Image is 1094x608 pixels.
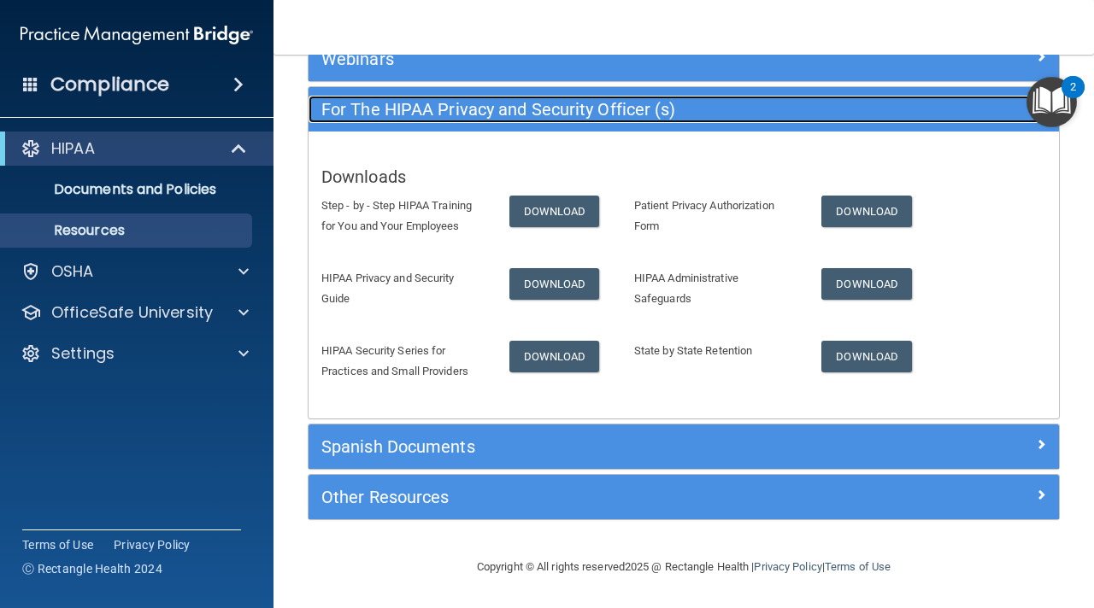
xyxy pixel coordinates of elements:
p: State by State Retention [634,341,797,361]
a: Webinars [321,45,1046,73]
a: Download [509,268,600,300]
div: 2 [1070,87,1076,109]
a: Download [509,196,600,227]
h5: Spanish Documents [321,437,859,456]
p: Patient Privacy Authorization Form [634,196,797,237]
div: Copyright © All rights reserved 2025 @ Rectangle Health | | [372,540,996,594]
a: Privacy Policy [754,560,821,573]
a: Other Resources [321,483,1046,511]
h5: Other Resources [321,488,859,506]
a: HIPAA [21,138,248,159]
p: HIPAA Privacy and Security Guide [321,268,484,309]
a: OSHA [21,261,249,282]
p: HIPAA Security Series for Practices and Small Providers [321,341,484,382]
p: Documents and Policies [11,181,244,198]
p: Resources [11,222,244,239]
iframe: Drift Widget Chat Controller [1009,514,1073,579]
button: Open Resource Center, 2 new notifications [1026,77,1077,127]
p: OfficeSafe University [51,302,213,323]
a: Privacy Policy [114,536,191,553]
h4: Compliance [50,73,169,96]
h5: Webinars [321,50,859,68]
span: Ⓒ Rectangle Health 2024 [22,560,162,577]
p: HIPAA [51,138,95,159]
h5: Downloads [321,167,1046,186]
img: PMB logo [21,18,253,52]
p: OSHA [51,261,94,282]
a: Download [509,341,600,372]
a: Settings [21,343,249,364]
a: Download [821,341,912,372]
a: Download [821,196,912,227]
h5: For The HIPAA Privacy and Security Officer (s) [321,100,859,119]
a: Terms of Use [22,536,93,553]
p: Settings [51,343,115,364]
a: Download [821,268,912,300]
a: For The HIPAA Privacy and Security Officer (s) [321,96,1046,123]
p: Step - by - Step HIPAA Training for You and Your Employees [321,196,484,237]
a: Terms of Use [825,560,891,573]
a: Spanish Documents [321,433,1046,460]
p: HIPAA Administrative Safeguards [634,268,797,309]
a: OfficeSafe University [21,302,249,323]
